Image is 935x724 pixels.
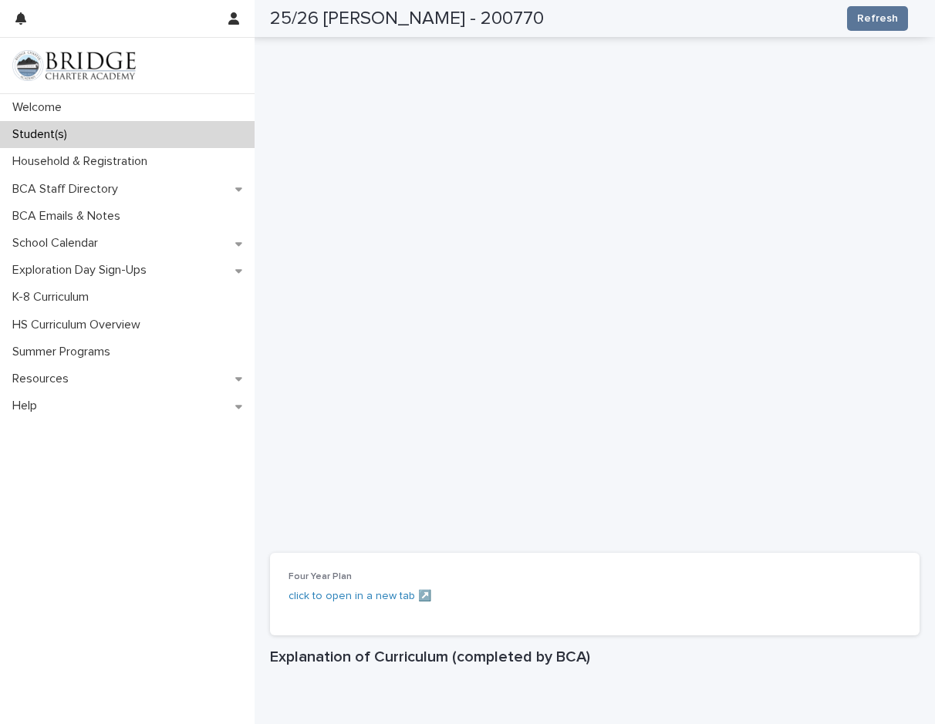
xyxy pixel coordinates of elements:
p: Help [6,399,49,413]
p: HS Curriculum Overview [6,318,153,332]
p: School Calendar [6,236,110,251]
img: V1C1m3IdTEidaUdm9Hs0 [12,50,136,81]
p: Student(s) [6,127,79,142]
p: Household & Registration [6,154,160,169]
button: Refresh [847,6,908,31]
span: Refresh [857,11,898,26]
p: BCA Staff Directory [6,182,130,197]
span: Four Year Plan [289,572,352,581]
p: Exploration Day Sign-Ups [6,263,159,278]
h1: Explanation of Curriculum (completed by BCA) [270,648,920,666]
p: BCA Emails & Notes [6,209,133,224]
a: click to open in a new tab ↗️ [289,591,431,601]
p: Resources [6,372,81,386]
h2: 25/26 [PERSON_NAME] - 200770 [270,8,544,30]
p: Summer Programs [6,345,123,359]
p: K-8 Curriculum [6,290,101,305]
p: Welcome [6,100,74,115]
